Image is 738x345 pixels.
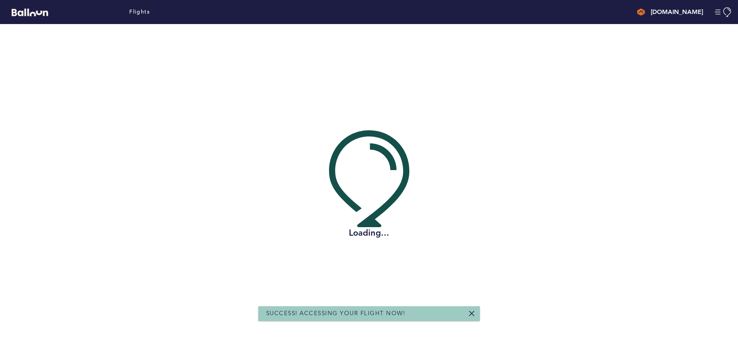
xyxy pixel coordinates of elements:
[715,7,732,17] button: Manage Account
[329,227,409,239] h2: Loading...
[651,7,703,17] h4: [DOMAIN_NAME]
[258,306,480,321] div: Success! Accessing your flight now!
[12,9,48,16] svg: Balloon
[6,8,48,16] a: Balloon
[129,8,150,16] a: Flights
